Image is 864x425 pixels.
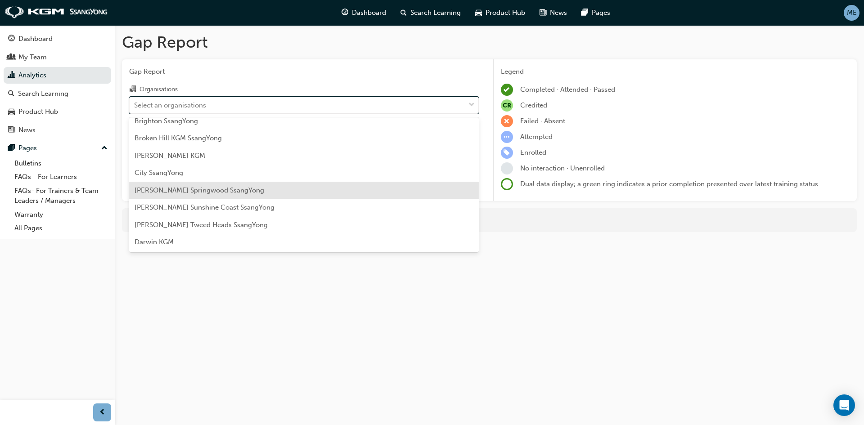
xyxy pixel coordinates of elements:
[342,7,348,18] span: guage-icon
[8,90,14,98] span: search-icon
[393,4,468,22] a: search-iconSearch Learning
[8,54,15,62] span: people-icon
[486,8,525,18] span: Product Hub
[4,140,111,157] button: Pages
[4,31,111,47] a: Dashboard
[135,152,205,160] span: [PERSON_NAME] KGM
[11,170,111,184] a: FAQs - For Learners
[501,162,513,174] span: learningRecordVerb_NONE-icon
[18,107,58,117] div: Product Hub
[520,180,820,188] span: Dual data display; a green ring indicates a prior completion presented over latest training status.
[135,221,268,229] span: [PERSON_NAME] Tweed Heads SsangYong
[4,29,111,140] button: DashboardMy TeamAnalyticsSearch LearningProduct HubNews
[8,72,15,80] span: chart-icon
[122,32,857,52] h1: Gap Report
[18,143,37,153] div: Pages
[135,134,222,142] span: Broken Hill KGM SsangYong
[501,67,850,77] div: Legend
[4,85,111,102] a: Search Learning
[468,99,475,111] span: down-icon
[410,8,461,18] span: Search Learning
[8,108,15,116] span: car-icon
[501,147,513,159] span: learningRecordVerb_ENROLL-icon
[550,8,567,18] span: News
[520,117,565,125] span: Failed · Absent
[139,85,178,94] div: Organisations
[18,89,68,99] div: Search Learning
[592,8,610,18] span: Pages
[475,7,482,18] span: car-icon
[135,238,174,246] span: Darwin KGM
[129,67,479,77] span: Gap Report
[8,144,15,152] span: pages-icon
[4,6,108,19] img: kgm
[468,4,532,22] a: car-iconProduct Hub
[4,122,111,139] a: News
[520,101,547,109] span: Credited
[501,99,513,112] span: null-icon
[11,184,111,208] a: FAQs- For Trainers & Team Leaders / Managers
[4,67,111,84] a: Analytics
[847,8,857,18] span: ME
[581,7,588,18] span: pages-icon
[129,215,850,225] div: For more in-depth analysis and data download, go to
[135,117,198,125] span: Brighton SsangYong
[501,84,513,96] span: learningRecordVerb_COMPLETE-icon
[101,143,108,154] span: up-icon
[18,34,53,44] div: Dashboard
[11,157,111,170] a: Bulletins
[18,52,47,63] div: My Team
[520,148,546,157] span: Enrolled
[501,115,513,127] span: learningRecordVerb_FAIL-icon
[844,5,859,21] button: ME
[833,394,855,416] div: Open Intercom Messenger
[400,7,407,18] span: search-icon
[8,35,15,43] span: guage-icon
[135,169,183,177] span: City SsangYong
[334,4,393,22] a: guage-iconDashboard
[129,85,136,94] span: organisation-icon
[18,125,36,135] div: News
[134,100,206,110] div: Select an organisations
[352,8,386,18] span: Dashboard
[135,186,264,194] span: [PERSON_NAME] Springwood SsangYong
[4,49,111,66] a: My Team
[11,208,111,222] a: Warranty
[540,7,546,18] span: news-icon
[99,407,106,418] span: prev-icon
[4,103,111,120] a: Product Hub
[8,126,15,134] span: news-icon
[520,85,615,94] span: Completed · Attended · Passed
[520,133,553,141] span: Attempted
[532,4,574,22] a: news-iconNews
[520,164,605,172] span: No interaction · Unenrolled
[11,221,111,235] a: All Pages
[135,203,274,211] span: [PERSON_NAME] Sunshine Coast SsangYong
[501,131,513,143] span: learningRecordVerb_ATTEMPT-icon
[574,4,617,22] a: pages-iconPages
